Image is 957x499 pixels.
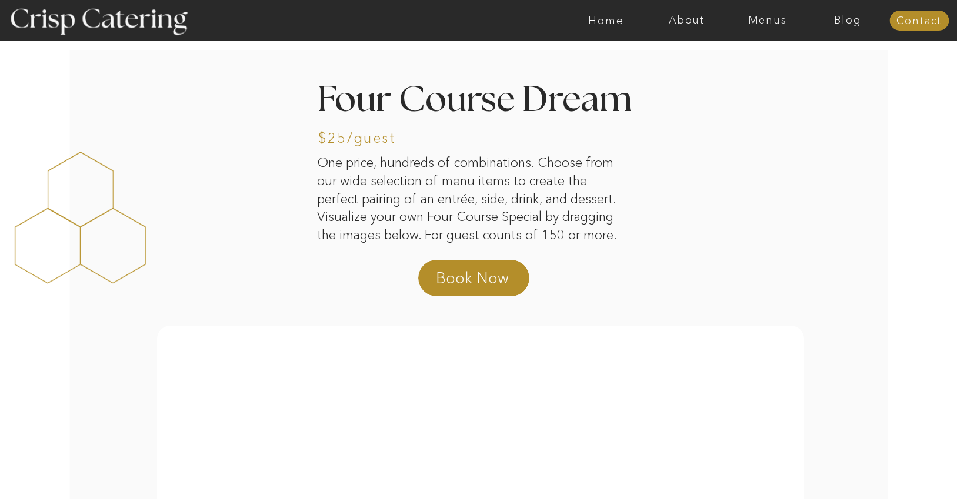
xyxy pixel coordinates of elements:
h3: $25/guest [318,131,416,148]
a: About [646,15,727,26]
a: Blog [808,15,888,26]
a: Home [566,15,646,26]
a: Menus [727,15,808,26]
a: Book Now [436,267,539,296]
h2: Four Course Dream [317,83,641,122]
a: Contact [889,15,949,27]
p: One price, hundreds of combinations. Choose from our wide selection of menu items to create the p... [317,154,629,229]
